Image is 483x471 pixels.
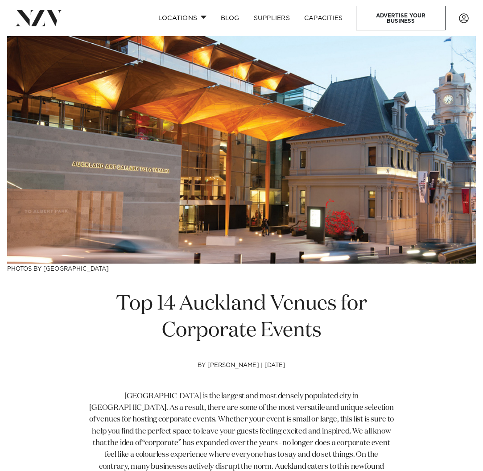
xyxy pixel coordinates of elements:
a: BLOG [214,8,247,28]
img: nzv-logo.png [14,10,63,26]
h3: Photos by [GEOGRAPHIC_DATA] [7,264,476,273]
a: SUPPLIERS [247,8,297,28]
a: Capacities [297,8,350,28]
a: Advertise your business [356,6,446,30]
h4: by [PERSON_NAME] | [DATE] [89,362,394,391]
h1: Top 14 Auckland Venues for Corporate Events [89,291,394,344]
a: Locations [151,8,214,28]
img: Top 14 Auckland Venues for Corporate Events [7,36,476,264]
